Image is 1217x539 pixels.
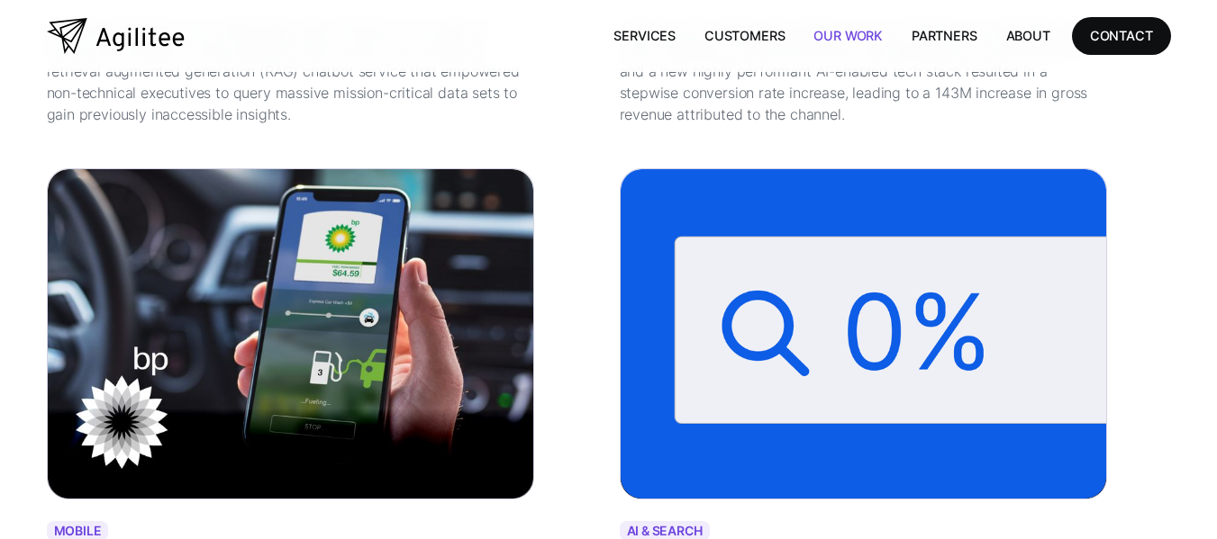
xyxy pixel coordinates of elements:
[47,18,185,54] a: home
[992,17,1065,54] a: About
[1090,24,1153,47] div: CONTACT
[690,17,799,54] a: Customers
[1072,17,1171,54] a: CONTACT
[599,17,690,54] a: Services
[627,525,703,537] div: AI & SEARCH
[799,17,897,54] a: Our Work
[897,17,992,54] a: Partners
[54,525,102,537] div: MOBILE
